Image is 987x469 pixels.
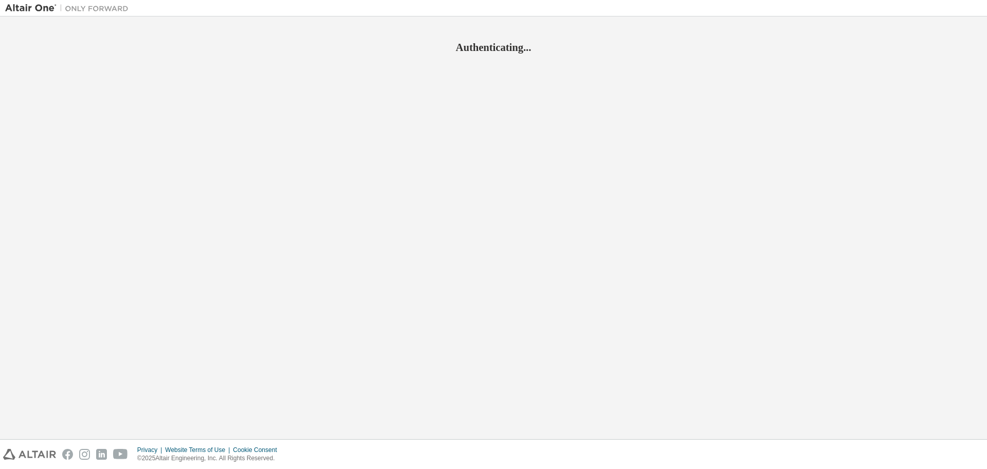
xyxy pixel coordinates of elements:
img: altair_logo.svg [3,449,56,460]
div: Website Terms of Use [165,446,233,454]
p: © 2025 Altair Engineering, Inc. All Rights Reserved. [137,454,283,463]
img: Altair One [5,3,134,13]
img: youtube.svg [113,449,128,460]
h2: Authenticating... [5,41,982,54]
div: Privacy [137,446,165,454]
img: instagram.svg [79,449,90,460]
div: Cookie Consent [233,446,283,454]
img: facebook.svg [62,449,73,460]
img: linkedin.svg [96,449,107,460]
